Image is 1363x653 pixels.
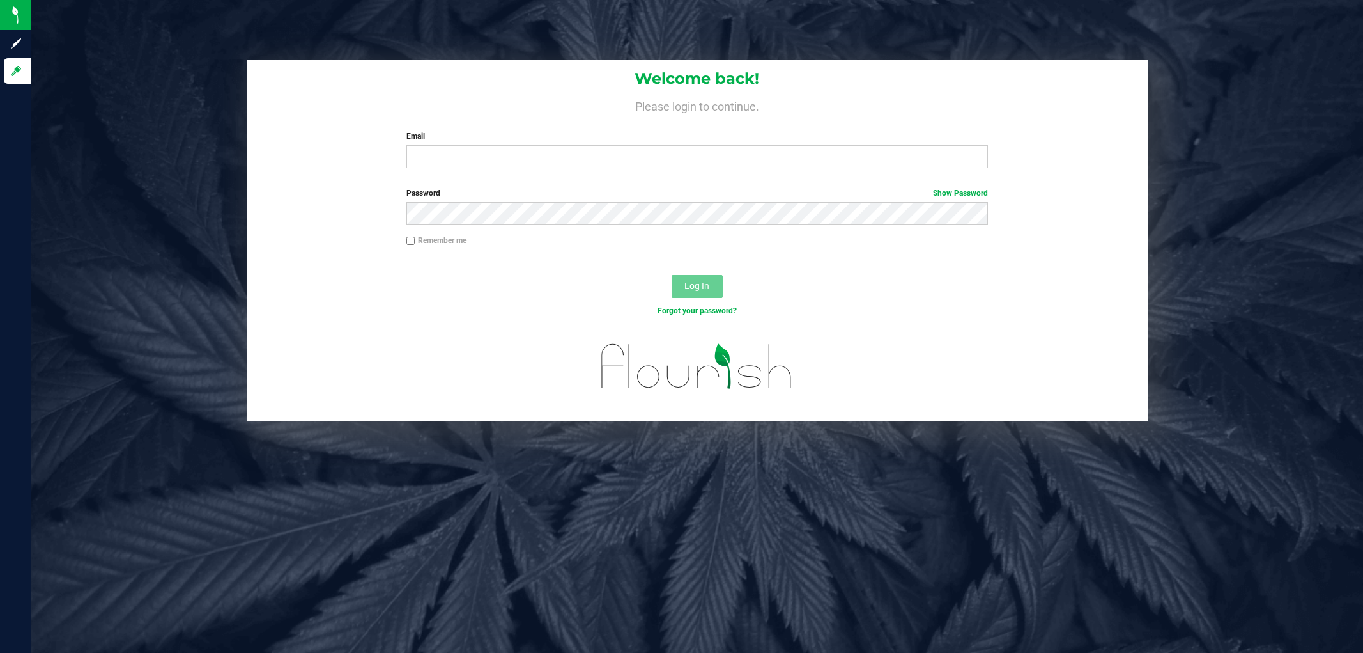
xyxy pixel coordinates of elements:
[10,37,22,50] inline-svg: Sign up
[10,65,22,77] inline-svg: Log in
[933,189,988,198] a: Show Password
[406,189,440,198] span: Password
[684,281,709,291] span: Log In
[406,237,415,246] input: Remember me
[406,235,466,246] label: Remember me
[658,306,737,315] a: Forgot your password?
[247,70,1148,87] h1: Welcome back!
[247,97,1148,113] h4: Please login to continue.
[406,130,988,142] label: Email
[672,275,723,298] button: Log In
[584,330,810,402] img: flourish_logo.svg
